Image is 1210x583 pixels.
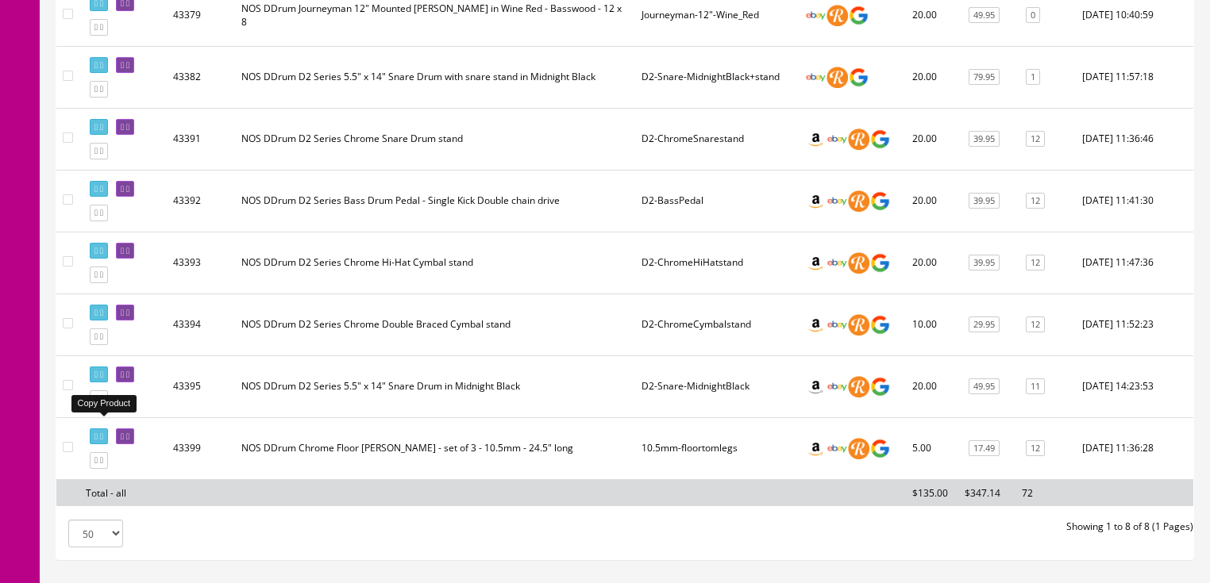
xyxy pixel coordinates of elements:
img: google_shopping [869,314,891,336]
td: D2-Snare-MidnightBlack [635,355,799,417]
td: 2025-08-09 11:36:46 [1076,108,1193,170]
td: $135.00 [906,479,958,506]
img: ebay [805,5,827,26]
td: NOS DDrum D2 Series Chrome Double Braced Cymbal stand [235,293,635,355]
img: google_shopping [869,376,891,397]
td: Total - all [79,479,167,506]
td: 43399 [167,417,235,479]
td: 20.00 [906,355,958,417]
td: D2-ChromeCymbalstand [635,293,799,355]
td: NOS DDrum D2 Series 5.5" x 14" Snare Drum in Midnight Black [235,355,635,417]
a: 39.95 [969,131,1000,148]
td: 10.5mm-floortomlegs [635,417,799,479]
a: 39.95 [969,255,1000,271]
img: reverb [848,314,869,336]
a: 17.49 [969,440,1000,457]
a: 49.95 [969,7,1000,24]
td: 43393 [167,232,235,293]
img: ebay [827,376,848,397]
td: 2025-08-09 11:52:23 [1076,293,1193,355]
img: google_shopping [869,252,891,274]
a: 11 [1026,378,1045,395]
td: 20.00 [906,108,958,170]
a: 79.95 [969,69,1000,86]
td: NOS DDrum Chrome Floor Tom Legs - set of 3 - 10.5mm - 24.5" long [235,417,635,479]
a: 29.95 [969,316,1000,333]
img: google_shopping [848,5,869,26]
img: reverb [848,190,869,212]
td: D2-Snare-MidnightBlack+stand [635,46,799,108]
td: D2-BassPedal [635,170,799,232]
img: google_shopping [869,190,891,212]
img: reverb [848,438,869,459]
a: 12 [1026,255,1045,271]
img: amazon [805,252,827,274]
td: 43392 [167,170,235,232]
img: ebay [827,314,848,336]
img: google_shopping [848,67,869,88]
td: 20.00 [906,46,958,108]
a: 39.95 [969,193,1000,209]
a: 49.95 [969,378,1000,395]
img: ebay [827,190,848,212]
img: reverb [848,252,869,274]
img: ebay [827,438,848,459]
td: 20.00 [906,170,958,232]
a: 0 [1026,7,1040,24]
td: 72 [1015,479,1076,506]
td: 10.00 [906,293,958,355]
td: 2025-08-09 11:47:36 [1076,232,1193,293]
td: $347.14 [958,479,1015,506]
a: 12 [1026,440,1045,457]
td: NOS DDrum D2 Series Chrome Hi-Hat Cymbal stand [235,232,635,293]
img: google_shopping [869,438,891,459]
a: 1 [1026,69,1040,86]
td: 43394 [167,293,235,355]
td: 43382 [167,46,235,108]
img: amazon [805,128,827,150]
td: NOS DDrum D2 Series Chrome Snare Drum stand [235,108,635,170]
td: 20.00 [906,232,958,293]
img: amazon [805,438,827,459]
td: 2025-08-09 11:41:30 [1076,170,1193,232]
img: ebay [827,252,848,274]
td: 5.00 [906,417,958,479]
img: google_shopping [869,128,891,150]
img: amazon [805,314,827,336]
td: D2-ChromeSnarestand [635,108,799,170]
td: 43391 [167,108,235,170]
td: 2025-08-09 14:23:53 [1076,355,1193,417]
img: reverb [848,128,869,150]
td: NOS DDrum D2 Series 5.5" x 14" Snare Drum with snare stand in Midnight Black [235,46,635,108]
img: ebay [827,128,848,150]
a: 12 [1026,316,1045,333]
img: reverb [827,67,848,88]
td: 43395 [167,355,235,417]
td: NOS DDrum D2 Series Bass Drum Pedal - Single Kick Double chain drive [235,170,635,232]
td: 2025-08-08 11:57:18 [1076,46,1193,108]
td: 2025-08-11 11:36:28 [1076,417,1193,479]
img: amazon [805,190,827,212]
a: 12 [1026,131,1045,148]
a: 12 [1026,193,1045,209]
td: D2-ChromeHiHatstand [635,232,799,293]
img: ebay [805,67,827,88]
img: reverb [848,376,869,397]
img: amazon [805,376,827,397]
div: Copy Product [71,395,137,412]
img: reverb [827,5,848,26]
div: Showing 1 to 8 of 8 (1 Pages) [625,520,1205,534]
